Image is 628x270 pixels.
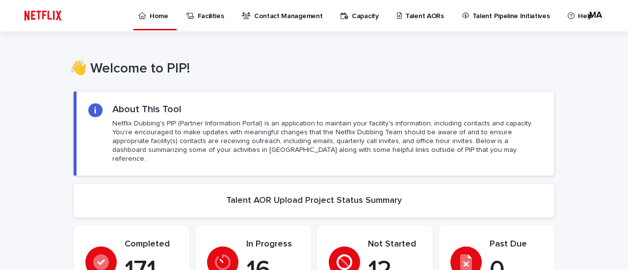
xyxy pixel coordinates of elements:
[112,119,542,164] p: Netflix Dubbing's PIP (Partner Information Portal) is an application to maintain your facility's ...
[368,239,421,250] p: Not Started
[112,103,182,115] h2: About This Tool
[20,6,66,25] img: ifQbXi3ZQGMSEF7WDB7W
[490,239,543,250] p: Past Due
[70,61,550,77] h1: 👋 Welcome to PIP!
[246,239,299,250] p: In Progress
[226,196,402,206] h2: Talent AOR Upload Project Status Summary
[125,239,178,250] p: Completed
